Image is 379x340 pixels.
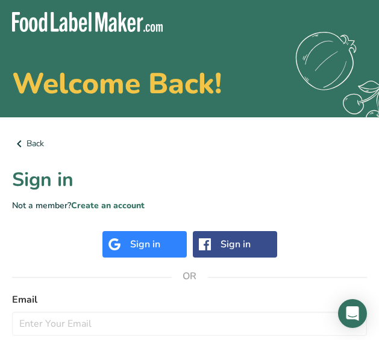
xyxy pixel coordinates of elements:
span: OR [172,258,208,294]
label: Email [12,292,367,307]
img: Food Label Maker [12,12,163,32]
p: Not a member? [12,199,367,212]
div: Sign in [221,237,251,252]
a: Create an account [71,200,145,211]
h1: Sign in [12,165,367,194]
div: Open Intercom Messenger [338,299,367,328]
h2: Welcome Back! [12,69,367,98]
input: Enter Your Email [12,312,367,336]
div: Sign in [130,237,160,252]
a: Back [12,137,367,151]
